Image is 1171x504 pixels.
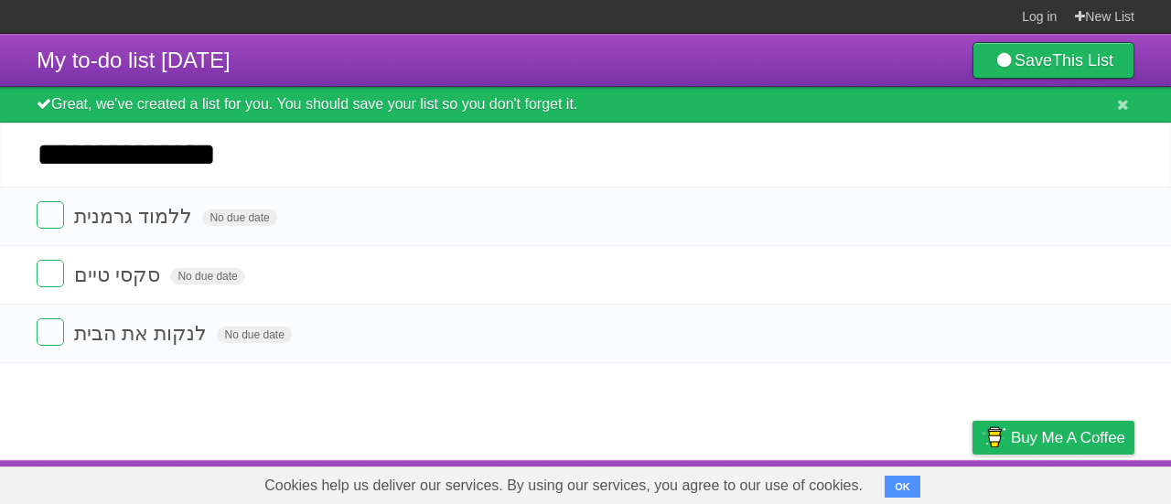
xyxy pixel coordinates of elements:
span: Cookies help us deliver our services. By using our services, you agree to our use of cookies. [246,467,881,504]
a: Privacy [949,465,996,499]
span: Buy me a coffee [1011,422,1125,454]
a: Buy me a coffee [972,421,1134,455]
button: OK [885,476,920,498]
span: No due date [170,268,244,284]
label: Done [37,260,64,287]
img: Buy me a coffee [982,422,1006,453]
span: לנקות את הבית [74,322,211,345]
a: Developers [790,465,864,499]
a: Terms [886,465,927,499]
a: SaveThis List [972,42,1134,79]
span: My to-do list [DATE] [37,48,231,72]
span: No due date [202,209,276,226]
b: This List [1052,51,1113,70]
a: Suggest a feature [1019,465,1134,499]
label: Done [37,318,64,346]
span: סקסי טיים [74,263,165,286]
a: About [729,465,768,499]
span: ללמוד גרמנית [74,205,197,228]
label: Done [37,201,64,229]
span: No due date [217,327,291,343]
